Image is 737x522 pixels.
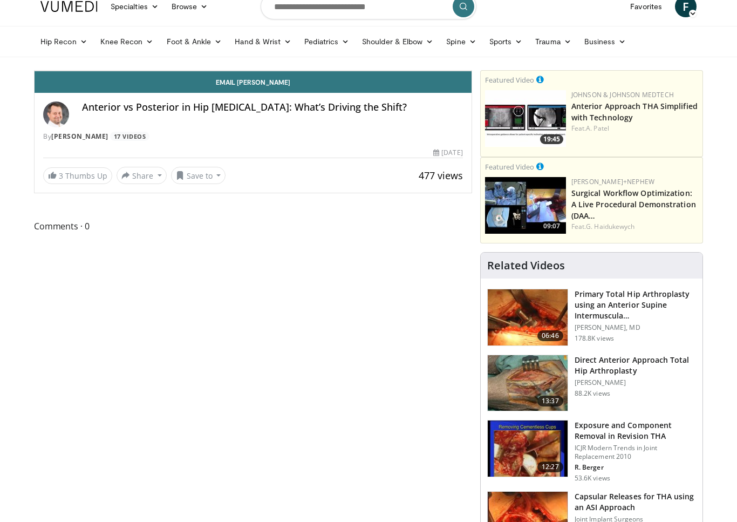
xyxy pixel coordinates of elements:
img: 297848_0003_1.png.150x105_q85_crop-smart_upscale.jpg [488,421,568,477]
a: Pediatrics [298,31,356,52]
p: 53.6K views [575,474,610,483]
span: 09:07 [540,221,563,231]
button: Save to [171,167,226,184]
p: [PERSON_NAME], MD [575,323,696,332]
a: G. Haidukewych [586,222,634,231]
h3: Capsular Releases for THA using an ASI Approach [575,491,696,513]
small: Featured Video [485,75,534,85]
h3: Primary Total Hip Arthroplasty using an Anterior Supine Intermuscula… [575,289,696,321]
a: 12:27 Exposure and Component Removal in Revision THA ICJR Modern Trends in Joint Replacement 2010... [487,420,696,483]
p: R. Berger [575,463,696,472]
a: Knee Recon [94,31,160,52]
a: Trauma [529,31,578,52]
img: 294118_0000_1.png.150x105_q85_crop-smart_upscale.jpg [488,355,568,411]
a: 06:46 Primary Total Hip Arthroplasty using an Anterior Supine Intermuscula… [PERSON_NAME], MD 178... [487,289,696,346]
div: Feat. [571,222,698,232]
a: Surgical Workflow Optimization: A Live Procedural Demonstration (DAA… [571,188,696,221]
a: Anterior Approach THA Simplified with Technology [571,101,698,123]
p: [PERSON_NAME] [575,378,696,387]
small: Featured Video [485,162,534,172]
span: 06:46 [537,330,563,341]
p: 88.2K views [575,389,610,398]
img: 263423_3.png.150x105_q85_crop-smart_upscale.jpg [488,289,568,345]
a: 13:37 Direct Anterior Approach Total Hip Arthroplasty [PERSON_NAME] 88.2K views [487,355,696,412]
div: By [43,132,463,141]
a: Spine [440,31,482,52]
h3: Direct Anterior Approach Total Hip Arthroplasty [575,355,696,376]
p: 178.8K views [575,334,614,343]
a: Business [578,31,633,52]
a: Foot & Ankle [160,31,229,52]
h3: Exposure and Component Removal in Revision THA [575,420,696,442]
a: A. Patel [586,124,609,133]
a: 19:45 [485,90,566,147]
a: 09:07 [485,177,566,234]
span: 13:37 [537,396,563,406]
span: 477 views [419,169,463,182]
button: Share [117,167,167,184]
img: Avatar [43,101,69,127]
a: Email [PERSON_NAME] [35,71,472,93]
a: 3 Thumbs Up [43,167,112,184]
a: Johnson & Johnson MedTech [571,90,674,99]
span: Comments 0 [34,219,472,233]
a: Hip Recon [34,31,94,52]
h4: Anterior vs Posterior in Hip [MEDICAL_DATA]: What’s Driving the Shift? [82,101,463,113]
span: 12:27 [537,462,563,472]
p: ICJR Modern Trends in Joint Replacement 2010 [575,444,696,461]
a: Sports [483,31,529,52]
span: 3 [59,171,63,181]
a: [PERSON_NAME]+Nephew [571,177,654,186]
div: Feat. [571,124,698,133]
span: 19:45 [540,134,563,144]
img: bcfc90b5-8c69-4b20-afee-af4c0acaf118.150x105_q85_crop-smart_upscale.jpg [485,177,566,234]
img: VuMedi Logo [40,1,98,12]
img: 06bb1c17-1231-4454-8f12-6191b0b3b81a.150x105_q85_crop-smart_upscale.jpg [485,90,566,147]
h4: Related Videos [487,259,565,272]
a: [PERSON_NAME] [51,132,108,141]
a: Shoulder & Elbow [356,31,440,52]
a: Hand & Wrist [228,31,298,52]
a: 17 Videos [110,132,149,141]
div: [DATE] [433,148,462,158]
